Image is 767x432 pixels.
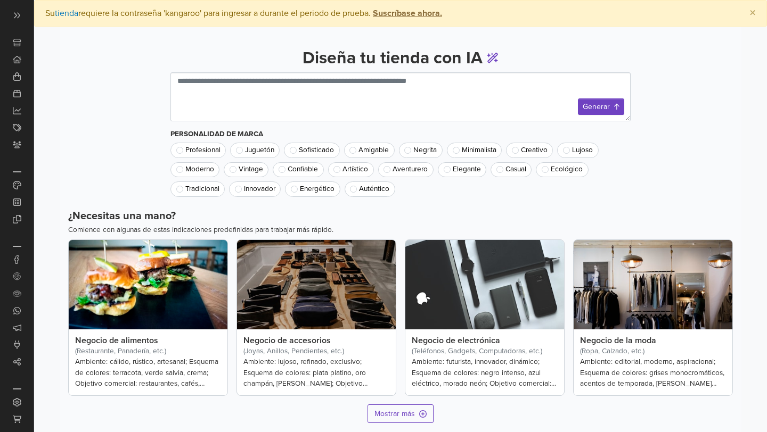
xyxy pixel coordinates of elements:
[288,166,318,173] span: Confiable
[243,336,389,346] h4: Negocio de accesorios
[413,147,437,154] span: Negrita
[374,408,415,419] span: Mostrar más
[68,225,733,235] p: Comience con algunas de estas indicaciones predefinidas para trabajar más rápido.
[373,8,442,19] strong: Suscríbase ahora.
[580,346,726,356] p: (Ropa, Calzado, etc.)
[328,162,374,177] button: Artístico
[13,388,21,389] p: Configuración
[285,181,340,196] button: Energético
[245,147,274,154] span: Juguetón
[378,162,434,177] button: Aventurero
[412,356,558,389] p: Ambiente: futurista, innovador, dinámico; Esquema de colores: negro intenso, azul eléctrico, mora...
[273,162,323,177] button: Confiable
[170,162,219,177] button: Moderno
[75,356,221,389] p: Ambiente: cálido, rústico, artesanal; Esquema de colores: terracota, verde salvia, crema; Objetiv...
[580,356,726,389] p: Ambiente: editorial, moderno, aspiracional; Esquema de colores: grises monocromáticos, acentos de...
[284,143,339,157] button: Sofisticado
[368,404,434,423] button: Mostrar más
[393,166,428,173] span: Aventurero
[244,186,275,193] span: Innovador
[185,147,221,154] span: Profesional
[75,336,221,346] h4: Negocio de alimentos
[230,143,280,157] button: Juguetón
[405,240,564,329] img: Negocio de electrónica
[237,240,396,329] img: Negocio de accesorios
[572,147,593,154] span: Lujoso
[13,246,21,247] p: Integraciones
[185,186,219,193] span: Tradicional
[359,186,389,193] span: Auténtico
[412,336,558,346] h4: Negocio de electrónica
[574,240,732,329] img: Negocio de la moda
[299,147,334,154] span: Sofisticado
[239,166,263,173] span: Vintage
[300,186,334,193] span: Energético
[342,166,368,173] span: Artístico
[75,346,221,356] p: (Restaurante, Panadería, etc.)
[505,166,526,173] span: Casual
[170,181,225,196] button: Tradicional
[578,98,624,115] button: Generar
[521,147,548,154] span: Creativo
[13,171,21,172] p: Personalización
[224,162,268,177] button: Vintage
[399,143,443,157] button: Negrita
[243,356,389,389] p: Ambiente: lujoso, refinado, exclusivo; Esquema de colores: plata platino, oro champán, [PERSON_NA...
[412,346,558,356] p: (Teléfonos, Gadgets, Computadoras, etc.)
[344,143,395,157] button: Amigable
[303,48,499,68] h1: Diseña tu tienda con IA
[55,8,78,19] a: tienda
[580,336,726,346] h4: Negocio de la moda
[438,162,486,177] button: Elegante
[462,147,496,154] span: Minimalista
[68,210,733,222] h3: ¿Necesitas una mano?
[345,181,395,196] button: Auténtico
[185,166,214,173] span: Moderno
[229,181,281,196] button: Innovador
[739,1,766,26] button: Close
[243,346,389,356] p: (Joyas, Anillos, Pendientes, etc.)
[170,130,631,138] h4: Personalidad de marca
[371,8,442,19] a: Suscríbase ahora.
[536,162,588,177] button: Ecológico
[447,143,502,157] button: Minimalista
[69,240,227,329] img: Negocio de alimentos
[506,143,553,157] button: Creativo
[557,143,598,157] button: Lujoso
[453,166,481,173] span: Elegante
[358,147,389,154] span: Amigable
[170,143,226,157] button: Profesional
[749,5,756,21] span: ×
[551,166,583,173] span: Ecológico
[491,162,532,177] button: Casual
